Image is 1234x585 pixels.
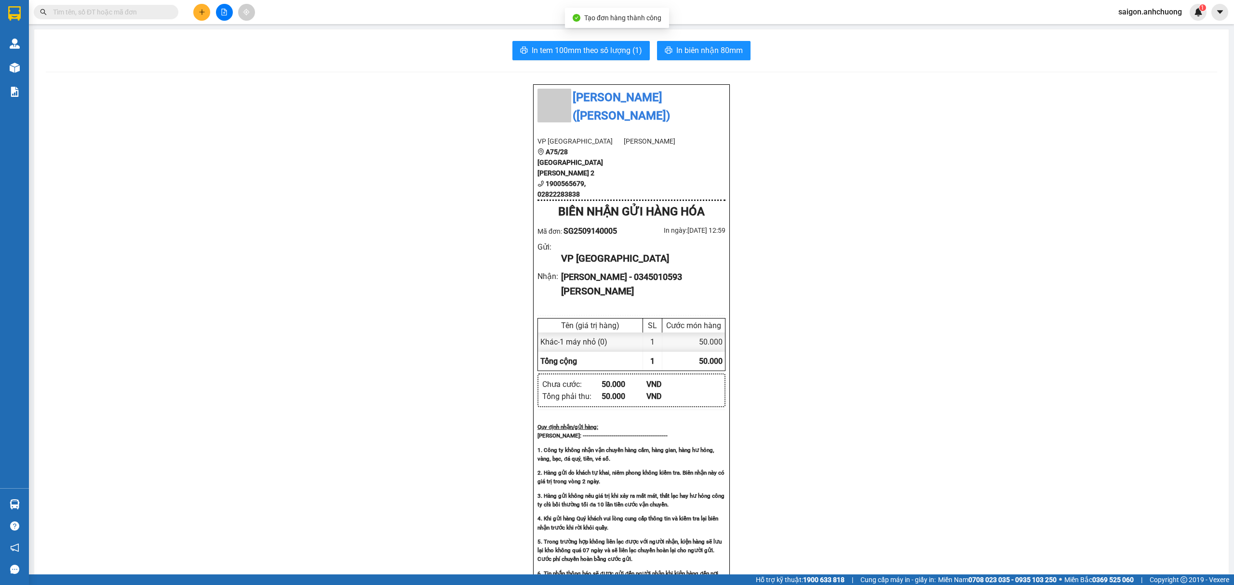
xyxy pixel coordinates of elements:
div: Tên (giá trị hàng) [540,321,640,330]
strong: 6. Tin nhắn thông báo sẽ được gửi đến người nhận khi kiện hàng đến nơi. [537,570,720,577]
b: 1900565679, 02822283838 [537,180,586,198]
strong: 0369 525 060 [1092,576,1134,584]
li: VP [GEOGRAPHIC_DATA] [537,136,624,146]
span: question-circle [10,521,19,531]
span: file-add [221,9,228,15]
img: solution-icon [10,87,20,97]
li: [PERSON_NAME] ([PERSON_NAME]) [537,89,725,125]
span: plus [199,9,205,15]
span: Miền Nam [938,574,1057,585]
img: warehouse-icon [10,499,20,509]
span: 1 [650,357,655,366]
button: caret-down [1211,4,1228,21]
div: Cước món hàng [665,321,723,330]
span: copyright [1180,576,1187,583]
span: search [40,9,47,15]
input: Tìm tên, số ĐT hoặc mã đơn [53,7,167,17]
span: SG2509140005 [563,226,617,236]
span: 50.000 [699,357,723,366]
button: aim [238,4,255,21]
span: Hỗ trợ kỹ thuật: [756,574,845,585]
span: caret-down [1216,8,1224,16]
span: | [1141,574,1142,585]
div: VND [646,390,691,402]
span: | [852,574,853,585]
span: Khác - 1 máy nhỏ (0) [540,337,607,346]
strong: [PERSON_NAME]: -------------------------------------------- [537,432,668,439]
span: printer [665,46,672,55]
img: warehouse-icon [10,63,20,73]
button: plus [193,4,210,21]
div: Gửi : [537,241,561,253]
div: [PERSON_NAME] [561,284,718,299]
div: 1 [643,332,662,351]
strong: 3. Hàng gửi không nêu giá trị khi xảy ra mất mát, thất lạc hay hư hỏng công ty chỉ bồi thường tối... [537,492,724,508]
div: BIÊN NHẬN GỬI HÀNG HÓA [537,203,725,221]
span: phone [537,180,544,187]
button: file-add [216,4,233,21]
span: message [10,565,19,574]
div: SL [645,321,659,330]
div: Tổng phải thu : [542,390,602,402]
strong: 2. Hàng gửi do khách tự khai, niêm phong không kiểm tra. Biên nhận này có giá trị trong vòng 2 ngày. [537,469,724,485]
b: A75/28 [GEOGRAPHIC_DATA][PERSON_NAME] 2 [537,148,603,177]
span: Tổng cộng [540,357,577,366]
span: environment [537,148,544,155]
span: 1 [1201,4,1204,11]
span: Miền Bắc [1064,574,1134,585]
span: notification [10,543,19,552]
div: In ngày: [DATE] 12:59 [631,225,725,236]
img: icon-new-feature [1194,8,1203,16]
img: warehouse-icon [10,39,20,49]
span: Tạo đơn hàng thành công [584,14,661,22]
span: check-circle [573,14,580,22]
button: printerIn tem 100mm theo số lượng (1) [512,41,650,60]
div: Mã đơn: [537,225,631,237]
strong: 0708 023 035 - 0935 103 250 [968,576,1057,584]
span: aim [243,9,250,15]
div: 50.000 [662,332,725,351]
strong: 4. Khi gửi hàng Quý khách vui lòng cung cấp thông tin và kiểm tra lại biên nhận trước khi rời khỏ... [537,515,718,531]
div: 50.000 [602,390,646,402]
div: Quy định nhận/gửi hàng : [537,423,725,431]
button: printerIn biên nhận 80mm [657,41,751,60]
li: [PERSON_NAME] [624,136,710,146]
span: In biên nhận 80mm [676,44,743,56]
span: ⚪️ [1059,578,1062,582]
div: 50.000 [602,378,646,390]
div: Chưa cước : [542,378,602,390]
div: [PERSON_NAME] - 0345010593 [561,270,718,284]
span: saigon.anhchuong [1111,6,1190,18]
sup: 1 [1199,4,1206,11]
div: Nhận : [537,270,561,282]
span: Cung cấp máy in - giấy in: [860,574,936,585]
div: VND [646,378,691,390]
strong: 5. Trong trường hợp không liên lạc được với người nhận, kiện hàng sẽ lưu lại kho không quá 07 ngà... [537,538,722,562]
strong: 1900 633 818 [803,576,845,584]
strong: 1. Công ty không nhận vận chuyển hàng cấm, hàng gian, hàng hư hỏng, vàng, bạc, đá quý, tiền, vé số. [537,447,714,462]
span: In tem 100mm theo số lượng (1) [532,44,642,56]
div: VP [GEOGRAPHIC_DATA] [561,251,718,266]
span: printer [520,46,528,55]
img: logo-vxr [8,6,21,21]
